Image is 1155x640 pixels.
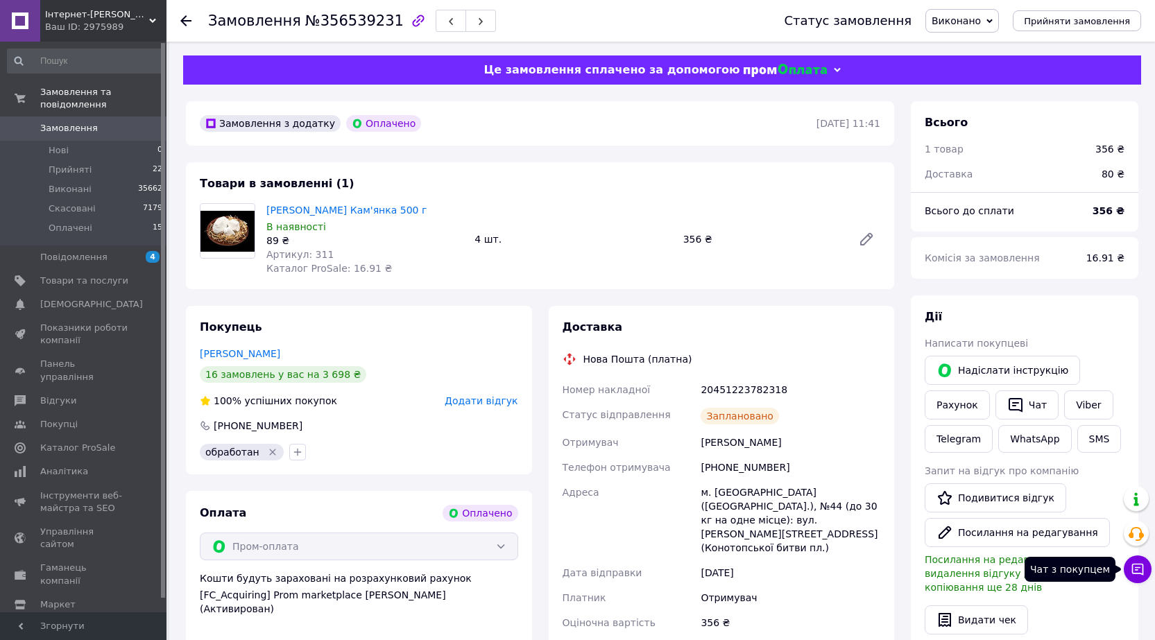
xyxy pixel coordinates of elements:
span: Запит на відгук про компанію [925,465,1079,476]
a: [PERSON_NAME] Кам'янка 500 г [266,205,427,216]
div: Нова Пошта (платна) [580,352,696,366]
span: Додати відгук [445,395,517,406]
div: Чат з покупцем [1025,557,1115,582]
button: Видати чек [925,605,1028,634]
span: Замовлення [208,12,301,29]
img: Крейда харчова Кам'янка 500 г [200,211,255,252]
span: Показники роботи компанії [40,322,128,347]
div: 356 ₴ [1095,142,1124,156]
span: Каталог ProSale: 16.91 ₴ [266,263,392,274]
span: №356539231 [305,12,404,29]
div: [PERSON_NAME] [698,430,883,455]
span: Статус відправлення [563,409,671,420]
span: Артикул: 311 [266,249,334,260]
span: Аналітика [40,465,88,478]
span: 7179 [143,202,162,215]
span: Виконані [49,183,92,196]
span: Інструменти веб-майстра та SEO [40,490,128,514]
div: м. [GEOGRAPHIC_DATA] ([GEOGRAPHIC_DATA].), №44 (до 30 кг на одне місце): вул. [PERSON_NAME][STREE... [698,480,883,560]
span: Дії [925,310,942,323]
span: Панель управління [40,358,128,383]
div: 356 ₴ [698,610,883,635]
span: Виконано [932,15,981,26]
a: Viber [1064,390,1113,420]
a: Подивитися відгук [925,483,1066,512]
a: WhatsApp [998,425,1071,453]
div: Кошти будуть зараховані на розрахунковий рахунок [200,571,518,616]
span: Всього до сплати [925,205,1014,216]
div: Заплановано [701,408,779,424]
span: Замовлення та повідомлення [40,86,166,111]
span: 15 [153,222,162,234]
span: Номер накладної [563,384,651,395]
div: [PHONE_NUMBER] [698,455,883,480]
span: В наявності [266,221,326,232]
span: Інтернет-Магазин Хамеліон [45,8,149,21]
div: [PHONE_NUMBER] [212,419,304,433]
span: 22 [153,164,162,176]
div: Оплачено [443,505,517,521]
div: 16 замовлень у вас на 3 698 ₴ [200,366,366,383]
div: Ваш ID: 2975989 [45,21,166,33]
span: Комісія за замовлення [925,252,1040,263]
span: 4 [146,251,160,263]
span: Прийняті [49,164,92,176]
span: Оціночна вартість [563,617,656,628]
span: Всього [925,116,968,129]
span: Доставка [925,168,973,180]
div: 356 ₴ [678,230,847,249]
button: Прийняти замовлення [1013,10,1141,31]
span: 100% [214,395,241,406]
a: Telegram [925,425,993,453]
span: Це замовлення сплачено за допомогою [484,63,739,76]
svg: Видалити мітку [267,447,278,458]
span: Маркет [40,598,76,611]
div: [DATE] [698,560,883,585]
input: Пошук [7,49,164,73]
span: [DEMOGRAPHIC_DATA] [40,298,143,311]
time: [DATE] 11:41 [816,118,880,129]
span: Оплата [200,506,246,519]
span: 16.91 ₴ [1086,252,1124,263]
div: 20451223782318 [698,377,883,402]
span: Нові [49,144,69,157]
span: Прийняти замовлення [1024,16,1130,26]
span: Написати покупцеві [925,338,1028,349]
span: Відгуки [40,395,76,407]
span: Товари в замовленні (1) [200,177,354,190]
span: Повідомлення [40,251,108,263]
button: Чат [995,390,1059,420]
span: Отримувач [563,437,619,448]
div: Статус замовлення [784,14,912,28]
span: Телефон отримувача [563,462,671,473]
button: Посилання на редагування [925,518,1110,547]
div: Оплачено [346,115,421,132]
span: Дата відправки [563,567,642,578]
span: 1 товар [925,144,964,155]
span: Посилання на редагування чи видалення відгуку доступне для копіювання ще 28 днів [925,554,1094,593]
span: Доставка [563,320,623,334]
span: Покупці [40,418,78,431]
span: Гаманець компанії [40,562,128,587]
div: Отримувач [698,585,883,610]
button: SMS [1077,425,1122,453]
span: обработан [205,447,259,458]
div: 4 шт. [469,230,677,249]
span: Покупець [200,320,262,334]
a: [PERSON_NAME] [200,348,280,359]
span: Замовлення [40,122,98,135]
span: Платник [563,592,606,603]
span: Товари та послуги [40,275,128,287]
div: Замовлення з додатку [200,115,341,132]
div: [FC_Acquiring] Prom marketplace [PERSON_NAME] (Активирован) [200,588,518,616]
div: успішних покупок [200,394,337,408]
button: Рахунок [925,390,990,420]
span: Адреса [563,487,599,498]
button: Чат з покупцем [1124,555,1152,583]
div: 80 ₴ [1093,159,1133,189]
span: Оплачені [49,222,92,234]
span: 0 [157,144,162,157]
b: 356 ₴ [1093,205,1124,216]
div: 89 ₴ [266,234,463,248]
div: Повернутися назад [180,14,191,28]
